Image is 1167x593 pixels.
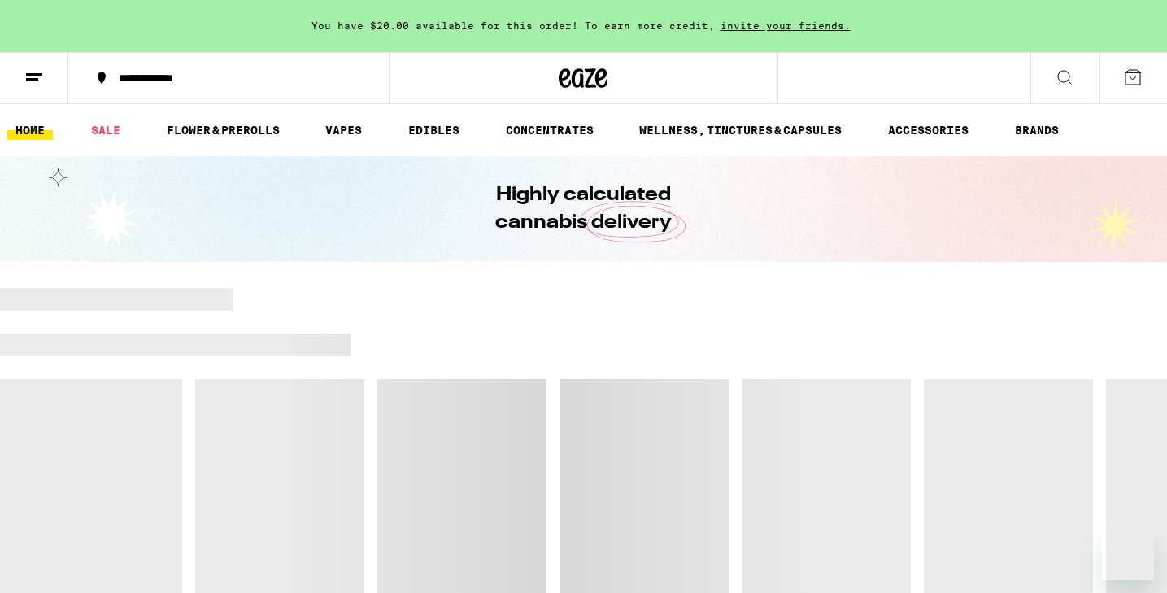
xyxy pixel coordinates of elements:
a: WELLNESS, TINCTURES & CAPSULES [631,120,850,140]
a: FLOWER & PREROLLS [159,120,288,140]
span: invite your friends. [715,20,856,31]
a: EDIBLES [400,120,468,140]
a: SALE [83,120,128,140]
a: HOME [7,120,53,140]
a: VAPES [317,120,370,140]
span: You have $20.00 available for this order! To earn more credit, [311,20,715,31]
iframe: Button to launch messaging window [1102,528,1154,580]
a: BRANDS [1007,120,1067,140]
h1: Highly calculated cannabis delivery [450,181,718,237]
a: ACCESSORIES [880,120,977,140]
a: CONCENTRATES [498,120,602,140]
